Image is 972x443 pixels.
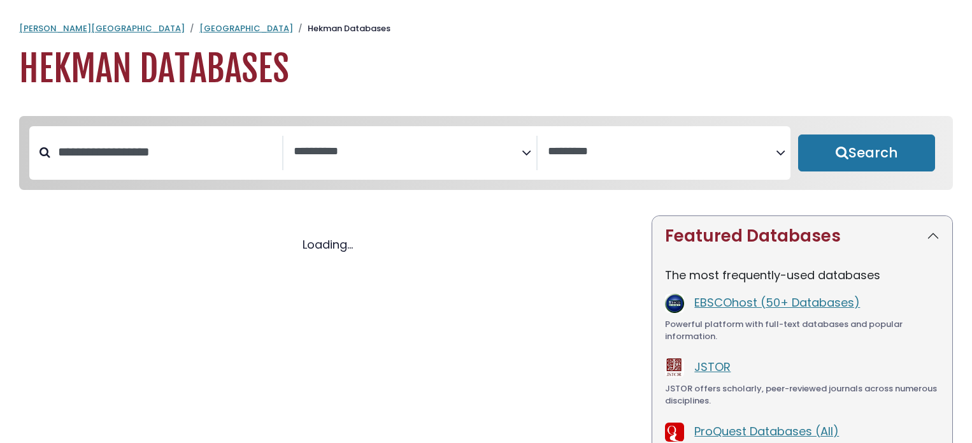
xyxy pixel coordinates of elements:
[548,145,776,159] textarea: Search
[19,236,636,253] div: Loading...
[19,22,953,35] nav: breadcrumb
[199,22,293,34] a: [GEOGRAPHIC_DATA]
[293,22,390,35] li: Hekman Databases
[665,266,940,284] p: The most frequently-used databases
[798,134,935,171] button: Submit for Search Results
[694,423,839,439] a: ProQuest Databases (All)
[694,294,860,310] a: EBSCOhost (50+ Databases)
[19,22,185,34] a: [PERSON_NAME][GEOGRAPHIC_DATA]
[694,359,731,375] a: JSTOR
[19,48,953,91] h1: Hekman Databases
[665,382,940,407] div: JSTOR offers scholarly, peer-reviewed journals across numerous disciplines.
[50,142,282,163] input: Search database by title or keyword
[294,145,522,159] textarea: Search
[665,318,940,343] div: Powerful platform with full-text databases and popular information.
[19,116,953,190] nav: Search filters
[652,216,952,256] button: Featured Databases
